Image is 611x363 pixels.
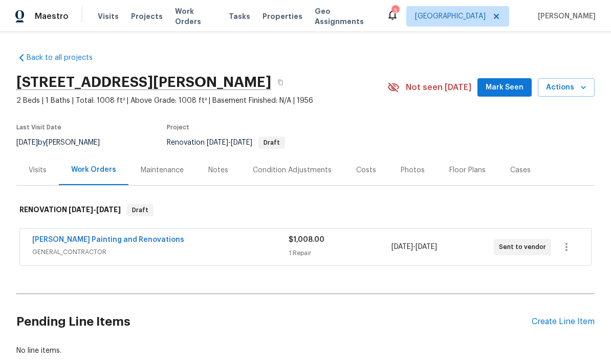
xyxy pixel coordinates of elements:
[19,204,121,216] h6: RENOVATION
[538,78,595,97] button: Actions
[16,124,61,130] span: Last Visit Date
[510,165,531,175] div: Cases
[401,165,425,175] div: Photos
[208,165,228,175] div: Notes
[289,248,391,258] div: 1 Repair
[35,11,69,21] span: Maestro
[477,78,532,97] button: Mark Seen
[207,139,252,146] span: -
[289,236,324,243] span: $1,008.00
[391,243,413,251] span: [DATE]
[207,139,228,146] span: [DATE]
[229,13,250,20] span: Tasks
[532,317,595,327] div: Create Line Item
[141,165,184,175] div: Maintenance
[16,137,112,149] div: by [PERSON_NAME]
[69,206,121,213] span: -
[231,139,252,146] span: [DATE]
[16,346,595,356] div: No line items.
[128,205,152,215] span: Draft
[131,11,163,21] span: Projects
[406,82,471,93] span: Not seen [DATE]
[175,6,216,27] span: Work Orders
[534,11,596,21] span: [PERSON_NAME]
[259,140,284,146] span: Draft
[69,206,93,213] span: [DATE]
[271,73,290,92] button: Copy Address
[416,243,437,251] span: [DATE]
[315,6,374,27] span: Geo Assignments
[29,165,47,175] div: Visits
[167,124,189,130] span: Project
[253,165,332,175] div: Condition Adjustments
[16,96,387,106] span: 2 Beds | 1 Baths | Total: 1008 ft² | Above Grade: 1008 ft² | Basement Finished: N/A | 1956
[71,165,116,175] div: Work Orders
[546,81,586,94] span: Actions
[167,139,285,146] span: Renovation
[486,81,523,94] span: Mark Seen
[16,139,38,146] span: [DATE]
[449,165,486,175] div: Floor Plans
[391,242,437,252] span: -
[263,11,302,21] span: Properties
[391,6,399,16] div: 3
[16,194,595,226] div: RENOVATION [DATE]-[DATE]Draft
[415,11,486,21] span: [GEOGRAPHIC_DATA]
[98,11,119,21] span: Visits
[32,236,184,243] a: [PERSON_NAME] Painting and Renovations
[32,247,289,257] span: GENERAL_CONTRACTOR
[16,53,115,63] a: Back to all projects
[499,242,550,252] span: Sent to vendor
[356,165,376,175] div: Costs
[96,206,121,213] span: [DATE]
[16,298,532,346] h2: Pending Line Items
